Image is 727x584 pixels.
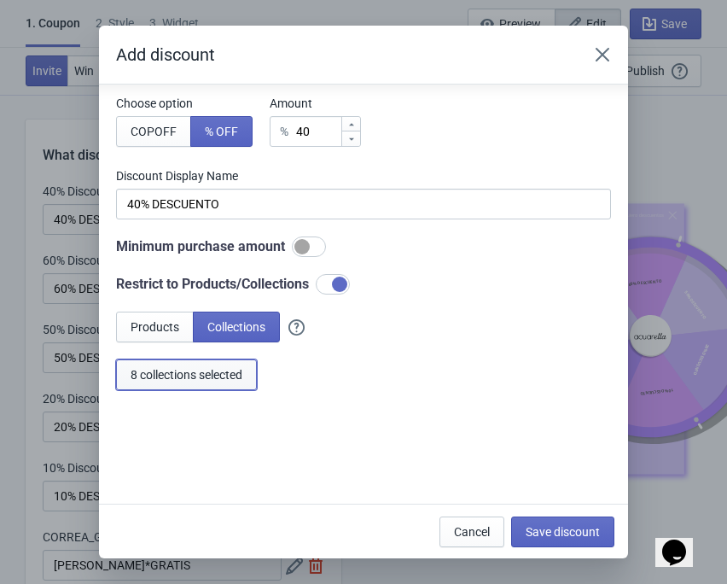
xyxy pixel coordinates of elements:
button: % OFF [190,116,253,147]
span: % OFF [205,125,238,138]
span: Collections [207,320,265,334]
label: Discount Display Name [116,167,611,184]
iframe: chat widget [655,516,710,567]
button: Cancel [439,517,504,547]
div: % [280,121,288,142]
span: Cancel [454,525,490,539]
label: Choose option [116,95,253,112]
span: 8 collections selected [131,368,242,382]
span: Save discount [526,525,600,539]
button: COPOFF [116,116,191,147]
button: 8 collections selected [116,359,257,390]
label: Amount [270,95,361,112]
h2: Add discount [116,43,570,67]
button: Products [116,312,194,342]
button: Collections [193,312,280,342]
button: Save discount [511,517,614,547]
div: Restrict to Products/Collections [116,274,611,295]
button: Close [587,39,618,70]
span: COP OFF [131,125,177,138]
span: Products [131,320,179,334]
div: Minimum purchase amount [116,237,611,257]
